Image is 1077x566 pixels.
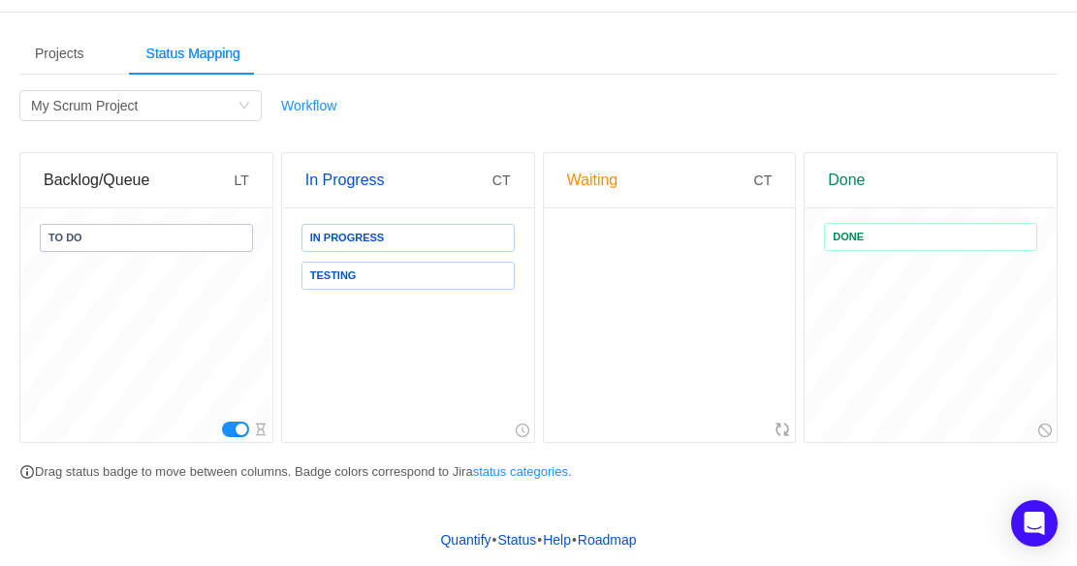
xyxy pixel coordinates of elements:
div: Open Intercom Messenger [1011,500,1058,547]
div: Done [828,153,1033,207]
span: • [537,532,542,548]
span: LT [234,173,248,188]
i: icon: down [238,100,250,113]
a: status categories [473,464,568,479]
span: To Do [48,233,82,243]
a: Help [542,525,572,554]
div: Backlog/Queue [44,153,234,207]
div: Status Mapping [131,32,256,76]
span: Testing [310,270,357,281]
a: Status [497,525,538,554]
p: Drag status badge to move between columns. Badge colors correspond to Jira . [19,462,1058,482]
span: CT [492,173,511,188]
i: icon: stop [1038,424,1052,437]
div: In Progress [305,153,492,207]
span: Done [833,232,864,242]
span: • [492,532,497,548]
a: Roadmap [577,525,638,554]
span: CT [754,173,773,188]
div: Projects [19,32,100,76]
a: Workflow [281,98,336,113]
i: icon: hourglass [254,423,268,436]
div: My Scrum Project [31,91,138,120]
span: • [572,532,577,548]
span: In Progress [310,233,384,243]
a: Quantify [439,525,491,554]
div: Waiting [567,153,754,207]
i: icon: clock-circle [516,424,529,437]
